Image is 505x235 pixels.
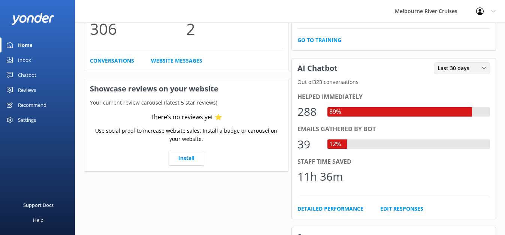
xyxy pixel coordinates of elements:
a: Install [169,151,204,166]
div: 89% [327,107,343,117]
a: Detailed Performance [297,205,363,213]
div: Home [18,37,33,52]
div: Staff time saved [297,157,490,167]
p: 2 [186,16,282,41]
div: Inbox [18,52,31,67]
div: Recommend [18,97,46,112]
div: 288 [297,103,320,121]
span: Last 30 days [438,64,474,72]
a: Website Messages [151,57,202,65]
a: Go to Training [297,36,341,44]
div: Chatbot [18,67,36,82]
img: yonder-white-logo.png [11,13,54,25]
div: 39 [297,135,320,153]
div: Settings [18,112,36,127]
h3: AI Chatbot [292,58,343,78]
p: Out of 323 conversations [292,78,496,86]
div: Help [33,213,43,228]
a: Conversations [90,57,134,65]
div: 12% [327,139,343,149]
div: Reviews [18,82,36,97]
h3: Showcase reviews on your website [84,79,288,99]
p: 306 [90,16,186,41]
div: Helped immediately [297,92,490,102]
p: Use social proof to increase website sales. Install a badge or carousel on your website. [90,127,282,144]
div: Emails gathered by bot [297,124,490,134]
div: There’s no reviews yet ⭐ [151,112,222,122]
a: Edit Responses [380,205,423,213]
div: Support Docs [23,198,54,213]
p: Your current review carousel (latest 5 star reviews) [84,99,288,107]
div: 11h 36m [297,168,343,186]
